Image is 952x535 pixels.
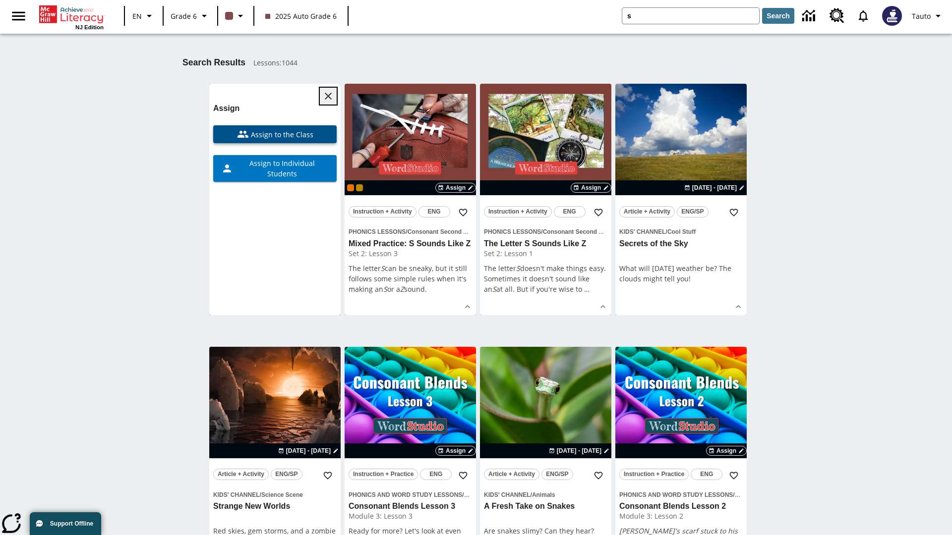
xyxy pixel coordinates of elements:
a: Notifications [850,3,876,29]
button: Profile/Settings [908,7,948,25]
span: 2025 Auto Grade 6 [265,11,337,21]
button: ENG [418,206,450,217]
span: Tauto [912,11,931,21]
div: lesson details [209,84,341,315]
a: Data Center [796,2,824,30]
button: Add to Favorites [319,467,337,484]
span: Assign [581,183,601,192]
span: Consonant Second Sounds [408,228,485,235]
span: Topic: Kids' Channel/Cool Stuff [619,226,743,237]
button: Add to Favorites [454,204,472,221]
button: Assign to Individual Students [213,155,337,182]
span: Animals [532,491,555,498]
div: Home [39,3,104,30]
span: Topic: Kids' Channel/Science Scene [213,489,337,500]
span: Topic: Kids' Channel/Animals [484,489,607,500]
button: ENG/SP [271,469,302,480]
span: Topic: Phonics Lessons/Consonant Second Sounds [349,226,472,237]
button: Show Details [595,299,610,314]
button: Add to Favorites [590,467,607,484]
span: / [260,491,261,498]
div: 25auto Dual International -1 [347,184,354,191]
button: ENG/SP [541,469,573,480]
span: Kids' Channel [213,491,260,498]
h3: Consonant Blends Lesson 3 [349,501,472,512]
span: Assign [446,183,466,192]
button: Class color is dark brown. Change class color [221,7,250,25]
button: Grade: Grade 6, Select a grade [167,7,214,25]
span: Topic: Phonics and Word Study Lessons/Consonant Blends [619,489,743,500]
span: Phonics and Word Study Lessons [349,491,462,498]
span: Phonics Lessons [349,228,406,235]
p: The letter doesn't make things easy. Sometimes it doesn't sound like an at all. But if you're wis... [484,263,607,294]
p: What will [DATE] weather be? The clouds might tell you! [619,263,743,284]
em: S [381,264,385,273]
p: The letter can be sneaky, but it still follows some simple rules when it's making an or a sound. [349,263,472,294]
span: Assign [446,446,466,455]
span: [DATE] - [DATE] [692,183,737,192]
span: Science Scene [261,491,303,498]
div: lesson details [345,84,476,315]
button: Assign Choose Dates [435,446,476,456]
span: Instruction + Activity [488,207,547,217]
span: Assign to Individual Students [233,158,329,179]
button: Instruction + Activity [349,206,416,217]
span: / [541,228,542,235]
span: Assign [716,446,736,455]
span: ENG/SP [275,469,297,480]
button: Instruction + Practice [619,469,689,480]
span: Consonant Blends [464,491,517,498]
button: Add to Favorites [725,204,743,221]
h3: Strange New Worlds [213,501,337,512]
h1: Search Results [182,57,245,68]
button: Open side menu [4,1,33,31]
span: Consonant Blends [735,491,787,498]
a: Home [39,4,104,24]
span: Article + Activity [624,207,670,217]
span: Topic: Phonics and Word Study Lessons/Consonant Blends [349,489,472,500]
span: Article + Activity [218,469,264,480]
span: ENG/SP [546,469,568,480]
h6: Assign [213,102,337,115]
span: Phonics and Word Study Lessons [619,491,733,498]
em: S [516,264,520,273]
span: Grade 6 [171,11,197,21]
div: 25auto Dual International [356,184,363,191]
span: / [666,228,667,235]
button: Show Details [731,299,746,314]
button: Assign Choose Dates [706,446,747,456]
span: Instruction + Activity [353,207,412,217]
button: Support Offline [30,512,101,535]
span: / [406,228,407,235]
button: ENG [554,206,586,217]
span: ENG [700,469,713,480]
span: Article + Activity [488,469,535,480]
div: lesson details [480,84,611,315]
span: Cool Stuff [667,228,696,235]
span: [DATE] - [DATE] [557,446,601,455]
h3: The Letter S Sounds Like Z [484,239,607,249]
span: EN [132,11,142,21]
span: Assign to the Class [249,129,313,140]
button: ENG/SP [677,206,709,217]
span: Support Offline [50,520,93,527]
button: Assign Choose Dates [435,183,476,193]
em: Z [400,284,404,294]
button: Search [762,8,794,24]
button: Add to Favorites [725,467,743,484]
span: Topic: Phonics Lessons/Consonant Second Sounds [484,226,607,237]
span: ENG/SP [681,207,704,217]
span: ENG [429,469,442,480]
span: Kids' Channel [484,491,531,498]
button: Show Details [460,299,475,314]
span: … [584,284,590,294]
span: Phonics Lessons [484,228,541,235]
img: Avatar [882,6,902,26]
button: Assign to the Class [213,125,337,143]
button: Instruction + Practice [349,469,418,480]
span: Instruction + Practice [624,469,684,480]
h3: Secrets of the Sky [619,239,743,249]
div: lesson details [615,84,747,315]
